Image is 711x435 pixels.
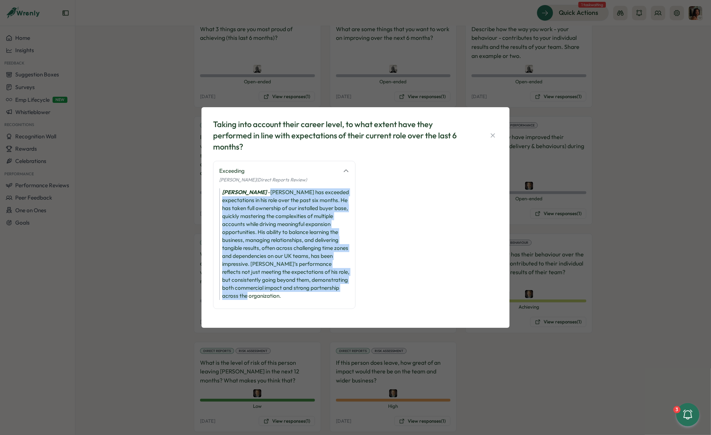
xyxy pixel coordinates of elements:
[219,177,307,183] span: [PERSON_NAME] (Direct Reports Review)
[673,406,681,413] div: 3
[219,188,349,300] div: - [PERSON_NAME] has exceeded expectations in his role over the past six months. He has taken full...
[213,119,470,152] div: Taking into account their career level, to what extent have they performed in line with expectati...
[676,403,699,426] button: 3
[219,167,338,175] div: Exceeding
[222,189,267,196] i: [PERSON_NAME]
